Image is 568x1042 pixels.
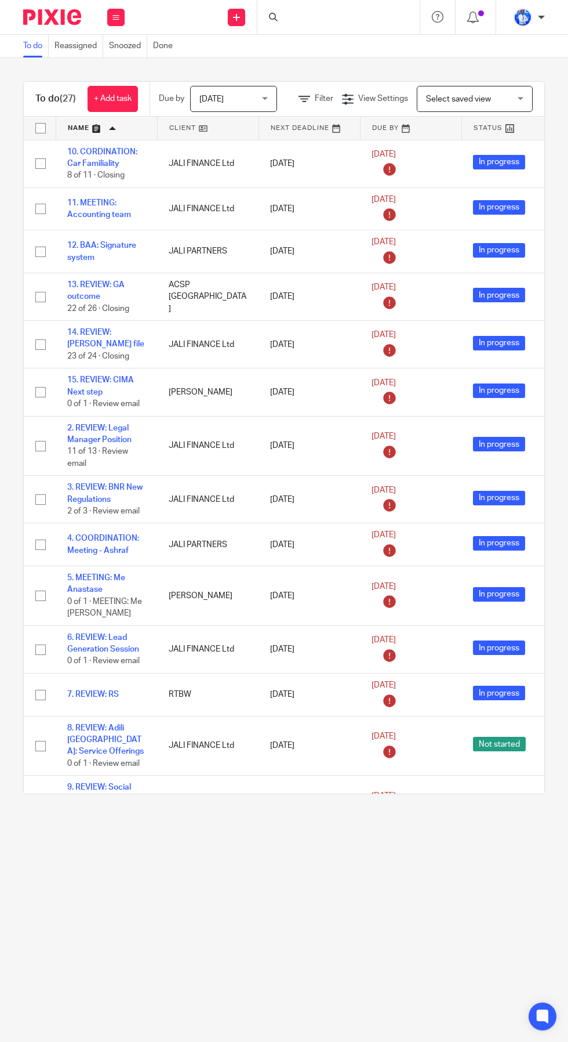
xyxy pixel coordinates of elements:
td: [DATE] [258,776,360,835]
td: [DATE] [258,273,360,320]
td: [DATE] [258,625,360,673]
span: [DATE] [372,150,396,158]
span: [DATE] [372,432,396,440]
a: 7. REVIEW: RS [67,690,119,699]
span: 2 of 3 · Review email [67,507,140,515]
a: To do [23,35,49,57]
td: JALI FINANCE Ltd [157,187,258,230]
a: 5. MEETING: Me Anastase [67,574,125,594]
span: In progress [473,155,525,169]
td: JALI FINANCE Ltd [157,416,258,476]
a: + Add task [88,86,138,112]
td: JALI FINANCE Ltd [157,476,258,523]
span: [DATE] [372,283,396,291]
td: [PERSON_NAME] [157,566,258,626]
span: 0 of 1 · Review email [67,400,140,408]
span: [DATE] [372,636,396,644]
td: [DATE] [258,140,360,187]
a: 4. COORDINATION: Meeting - Ashraf [67,534,139,554]
img: Pixie [23,9,81,25]
td: JALI FINANCE Ltd [157,776,258,835]
span: 0 of 1 · Review email [67,657,140,665]
span: Select saved view [426,95,491,103]
a: 13. REVIEW: GA outcome [67,281,125,301]
span: 0 of 1 · Review email [67,759,140,768]
a: 8. REVIEW: Adili [GEOGRAPHIC_DATA]: Service Offerings [67,724,144,756]
span: [DATE] [372,792,396,800]
a: 10. CORDINATION: Car Familiality [67,148,137,168]
a: Reassigned [54,35,103,57]
span: [DATE] [372,732,396,740]
span: 0 of 1 · MEETING: Me [PERSON_NAME] [67,598,142,618]
p: Due by [159,93,184,104]
span: In progress [473,437,525,451]
td: [DATE] [258,321,360,368]
span: In progress [473,491,525,505]
span: In progress [473,686,525,700]
span: In progress [473,587,525,602]
td: ACSP [GEOGRAPHIC_DATA] [157,273,258,320]
span: (27) [60,94,76,103]
span: [DATE] [372,196,396,204]
span: Filter [315,95,333,103]
h1: To do [35,93,76,105]
span: [DATE] [372,531,396,540]
span: In progress [473,243,525,258]
a: 12. BAA: Signature system [67,241,136,261]
span: [DATE] [372,681,396,689]
span: 11 of 13 · Review email [67,447,128,468]
a: 6. REVIEW: Lead Generation Session [67,634,139,653]
td: [DATE] [258,187,360,230]
a: 3. REVIEW: BNR New Regulations [67,483,143,503]
a: Snoozed [109,35,147,57]
span: [DATE] [372,379,396,387]
span: In progress [473,383,525,398]
td: [DATE] [258,523,360,566]
td: [DATE] [258,368,360,416]
span: [DATE] [372,331,396,339]
a: Done [153,35,179,57]
a: 2. REVIEW: Legal Manager Position [67,424,132,444]
td: JALI PARTNERS [157,523,258,566]
span: View Settings [358,95,408,103]
a: 11. MEETING: Accounting team [67,199,131,219]
span: 8 of 11 · Closing [67,171,125,179]
td: [DATE] [258,716,360,776]
td: [DATE] [258,416,360,476]
td: JALI FINANCE Ltd [157,625,258,673]
td: JALI FINANCE Ltd [157,321,258,368]
span: In progress [473,200,525,215]
a: 14. REVIEW: [PERSON_NAME] file [67,328,144,348]
td: JALI FINANCE Ltd [157,140,258,187]
span: [DATE] [372,582,396,591]
td: RTBW [157,674,258,717]
span: 22 of 26 · Closing [67,305,129,313]
span: [DATE] [199,95,224,103]
span: In progress [473,288,525,302]
span: [DATE] [372,238,396,247]
span: 23 of 24 · Closing [67,352,129,360]
td: [DATE] [258,566,360,626]
td: [DATE] [258,674,360,717]
td: JALI PARTNERS [157,230,258,273]
a: 15. REVIEW: CIMA Next step [67,376,134,396]
span: [DATE] [372,486,396,494]
td: [PERSON_NAME] [157,368,258,416]
span: In progress [473,641,525,655]
td: JALI FINANCE Ltd [157,716,258,776]
span: Not started [473,737,526,751]
img: WhatsApp%20Image%202022-01-17%20at%2010.26.43%20PM.jpeg [514,8,532,27]
span: In progress [473,536,525,551]
td: [DATE] [258,476,360,523]
span: In progress [473,336,525,350]
a: 9. REVIEW: Social Media Content Calendar [67,783,131,815]
td: [DATE] [258,230,360,273]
